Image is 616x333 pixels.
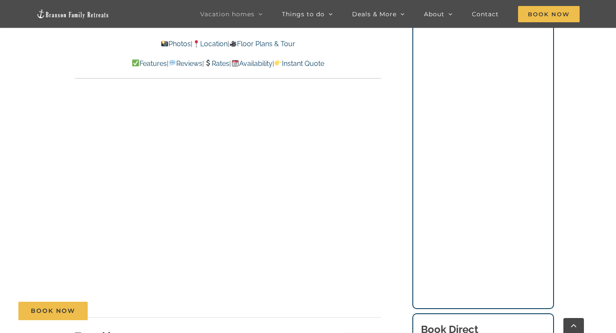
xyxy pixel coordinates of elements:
img: 💬 [169,59,176,66]
span: Book Now [31,307,75,315]
span: About [424,11,444,17]
p: | | [75,39,381,50]
a: Book Now [18,302,88,320]
a: Features [132,59,167,68]
p: | | | | [75,58,381,69]
a: Reviews [169,59,202,68]
span: Deals & More [352,11,397,17]
span: Vacation homes [200,11,255,17]
span: Things to do [282,11,325,17]
img: 📍 [193,40,200,47]
a: Location [192,40,228,48]
span: Book Now [518,6,580,22]
a: Availability [231,59,272,68]
a: Instant Quote [274,59,324,68]
img: 📆 [232,59,239,66]
img: Branson Family Retreats Logo [36,9,109,19]
img: 💲 [204,59,211,66]
a: Rates [204,59,229,68]
iframe: Booking/Inquiry Widget [75,42,381,302]
img: ✅ [132,59,139,66]
a: Floor Plans & Tour [229,40,295,48]
img: 📸 [161,40,168,47]
a: Photos [160,40,190,48]
span: Contact [472,11,499,17]
img: 👉 [275,59,281,66]
img: 🎥 [230,40,237,47]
